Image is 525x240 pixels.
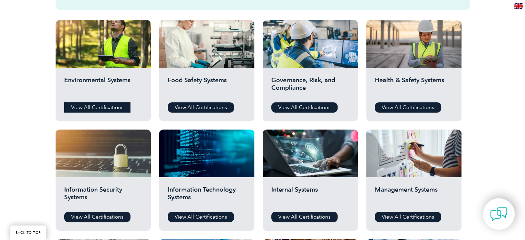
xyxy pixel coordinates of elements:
[490,205,507,223] img: contact-chat.png
[375,186,453,207] h2: Management Systems
[168,76,246,97] h2: Food Safety Systems
[375,76,453,97] h2: Health & Safety Systems
[64,186,142,207] h2: Information Security Systems
[514,3,523,9] img: en
[168,212,234,222] a: View All Certifications
[271,102,338,113] a: View All Certifications
[168,186,246,207] h2: Information Technology Systems
[271,186,349,207] h2: Internal Systems
[375,102,441,113] a: View All Certifications
[375,212,441,222] a: View All Certifications
[64,102,130,113] a: View All Certifications
[10,225,46,240] a: BACK TO TOP
[64,76,142,97] h2: Environmental Systems
[271,76,349,97] h2: Governance, Risk, and Compliance
[64,212,130,222] a: View All Certifications
[271,212,338,222] a: View All Certifications
[168,102,234,113] a: View All Certifications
